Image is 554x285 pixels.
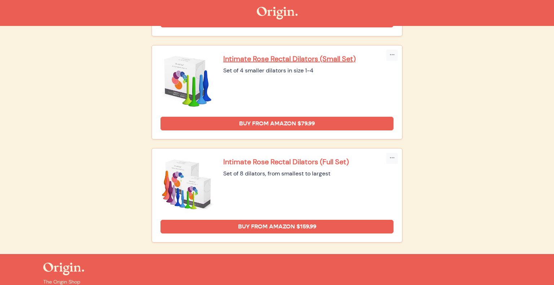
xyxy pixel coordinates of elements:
[43,263,84,275] img: The Origin Shop
[223,54,393,63] a: Intimate Rose Rectal Dilators (Small Set)
[223,169,393,178] div: Set of 8 dilators, from smallest to largest
[223,157,393,166] a: Intimate Rose Rectal Dilators (Full Set)
[161,54,215,108] img: Intimate Rose Rectal Dilators (Small Set)
[161,220,393,233] a: Buy from Amazon $159.99
[161,117,393,130] a: Buy from Amazon $79.99
[161,157,215,211] img: Intimate Rose Rectal Dilators (Full Set)
[223,66,393,75] div: Set of 4 smaller dilators in size 1-4
[257,7,298,19] img: The Origin Shop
